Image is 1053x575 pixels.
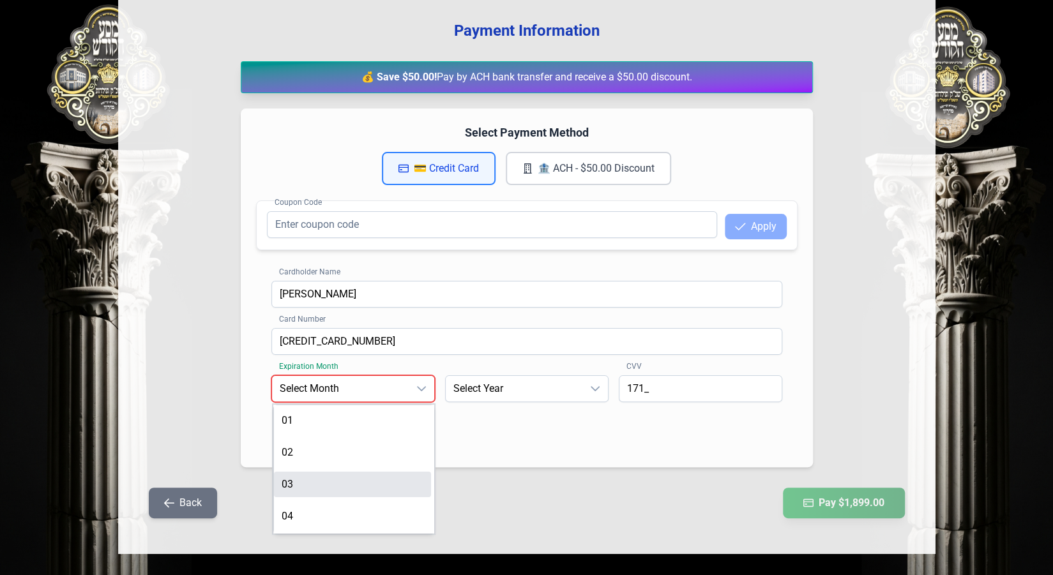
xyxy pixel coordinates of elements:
[382,152,496,185] button: 💳 Credit Card
[149,488,217,518] button: Back
[274,440,431,465] li: 02
[446,376,582,401] span: Select Year
[582,376,608,401] div: dropdown trigger
[267,211,717,238] input: Enter coupon code
[725,214,787,239] button: Apply
[139,20,915,41] h3: Payment Information
[256,124,798,142] h4: Select Payment Method
[274,472,431,497] li: 03
[282,414,293,426] span: 01
[361,71,437,83] strong: 💰 Save $50.00!
[282,510,293,522] span: 04
[241,61,813,93] div: Pay by ACH bank transfer and receive a $50.00 discount.
[282,478,293,490] span: 03
[272,376,409,401] span: Select Month
[783,488,905,518] button: Pay $1,899.00
[506,152,671,185] button: 🏦 ACH - $50.00 Discount
[409,376,434,401] div: dropdown trigger
[282,446,293,458] span: 02
[274,408,431,433] li: 01
[274,504,431,529] li: 04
